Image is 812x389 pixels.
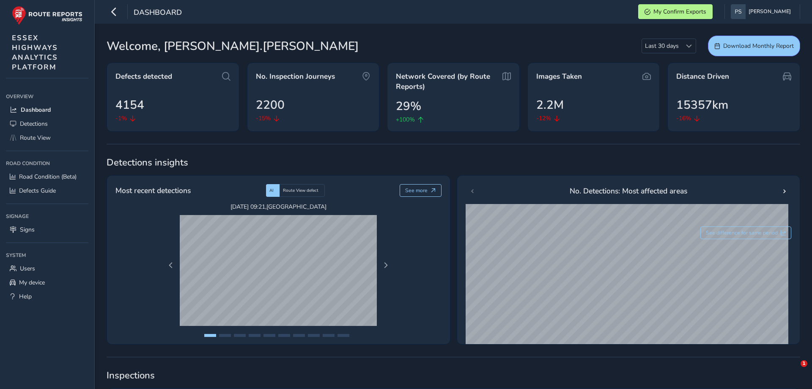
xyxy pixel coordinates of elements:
[6,170,88,184] a: Road Condition (Beta)
[6,117,88,131] a: Detections
[6,157,88,170] div: Road Condition
[700,226,792,239] button: See difference for same period
[280,184,325,197] div: Route View defect
[405,187,428,194] span: See more
[6,210,88,223] div: Signage
[731,4,746,19] img: diamond-layout
[266,184,280,197] div: AI
[396,97,421,115] span: 29%
[801,360,807,367] span: 1
[783,360,804,381] iframe: Intercom live chat
[19,173,77,181] span: Road Condition (Beta)
[638,4,713,19] button: My Confirm Exports
[180,203,377,211] span: [DATE] 09:21 , [GEOGRAPHIC_DATA]
[396,115,415,124] span: +100%
[20,226,35,234] span: Signs
[6,249,88,262] div: System
[6,223,88,237] a: Signs
[308,334,320,337] button: Page 8
[731,4,794,19] button: [PERSON_NAME]
[337,334,349,337] button: Page 10
[676,114,691,123] span: -16%
[323,334,335,337] button: Page 9
[536,72,582,82] span: Images Taken
[115,114,127,123] span: -1%
[536,114,551,123] span: -12%
[536,96,564,114] span: 2.2M
[12,6,82,25] img: rr logo
[20,134,51,142] span: Route View
[234,334,246,337] button: Page 3
[6,290,88,303] a: Help
[115,185,191,196] span: Most recent detections
[749,4,791,19] span: [PERSON_NAME]
[107,369,800,382] span: Inspections
[6,90,88,103] div: Overview
[21,106,51,114] span: Dashboard
[6,276,88,290] a: My device
[278,334,290,337] button: Page 6
[165,259,177,271] button: Previous Page
[107,156,800,169] span: Detections insights
[107,37,359,55] span: Welcome, [PERSON_NAME].[PERSON_NAME]
[380,259,392,271] button: Next Page
[653,8,706,16] span: My Confirm Exports
[256,72,335,82] span: No. Inspection Journeys
[256,114,271,123] span: -15%
[6,103,88,117] a: Dashboard
[708,36,800,56] button: Download Monthly Report
[219,334,231,337] button: Page 2
[642,39,682,53] span: Last 30 days
[6,262,88,276] a: Users
[134,7,182,19] span: Dashboard
[676,72,729,82] span: Distance Driven
[12,33,58,72] span: ESSEX HIGHWAYS ANALYTICS PLATFORM
[263,334,275,337] button: Page 5
[570,185,687,196] span: No. Detections: Most affected areas
[723,42,794,50] span: Download Monthly Report
[204,334,216,337] button: Page 1
[283,188,318,193] span: Route View defect
[249,334,261,337] button: Page 4
[20,265,35,273] span: Users
[19,187,56,195] span: Defects Guide
[19,292,32,301] span: Help
[6,131,88,145] a: Route View
[396,72,499,91] span: Network Covered (by Route Reports)
[115,72,172,82] span: Defects detected
[20,120,48,128] span: Detections
[676,96,728,114] span: 15357km
[256,96,285,114] span: 2200
[706,229,778,236] span: See difference for same period
[400,184,442,197] button: See more
[6,184,88,198] a: Defects Guide
[115,96,144,114] span: 4154
[293,334,305,337] button: Page 7
[19,279,45,287] span: My device
[269,188,274,193] span: AI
